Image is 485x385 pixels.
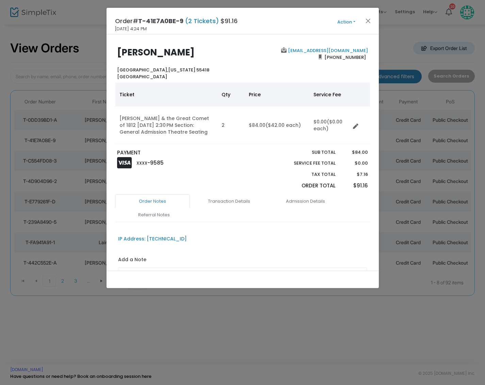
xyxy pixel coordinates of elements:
[192,194,266,208] a: Transaction Details
[245,106,309,144] td: $84.00
[342,182,368,190] p: $91.16
[136,160,147,166] span: XXXX
[117,67,168,73] span: [GEOGRAPHIC_DATA],
[309,106,350,144] td: $0.00
[115,83,370,144] div: Data table
[245,83,309,106] th: Price
[118,235,187,242] div: IP Address: [TECHNICAL_ID]
[278,160,336,167] p: Service Fee Total
[115,194,190,208] a: Order Notes
[287,47,368,54] a: [EMAIL_ADDRESS][DOMAIN_NAME]
[117,67,209,80] b: [US_STATE] 55418 [GEOGRAPHIC_DATA]
[313,118,342,132] span: ($0.00 each)
[115,106,217,144] td: [PERSON_NAME] & the Great Comet of 1812 [DATE] 2:30 PM Section: General Admission Theatre Seating
[117,149,239,157] p: PAYMENT
[117,46,195,58] b: [PERSON_NAME]
[115,83,217,106] th: Ticket
[147,159,164,166] span: -9585
[217,106,245,144] td: 2
[342,160,368,167] p: $0.00
[309,83,350,106] th: Service Fee
[117,208,192,222] a: Referral Notes
[278,182,336,190] p: Order Total
[183,17,221,25] span: (2 Tickets)
[138,17,183,25] span: T-41E7A0BE-9
[342,149,368,156] p: $84.00
[115,16,238,26] h4: Order# $91.16
[326,18,367,26] button: Action
[217,83,245,106] th: Qty
[278,149,336,156] p: Sub total
[118,256,146,265] label: Add a Note
[278,171,336,178] p: Tax Total
[363,16,372,25] button: Close
[265,122,301,129] span: ($42.00 each)
[322,52,368,63] span: [PHONE_NUMBER]
[115,26,147,32] span: [DATE] 4:24 PM
[268,194,343,208] a: Admission Details
[342,171,368,178] p: $7.16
